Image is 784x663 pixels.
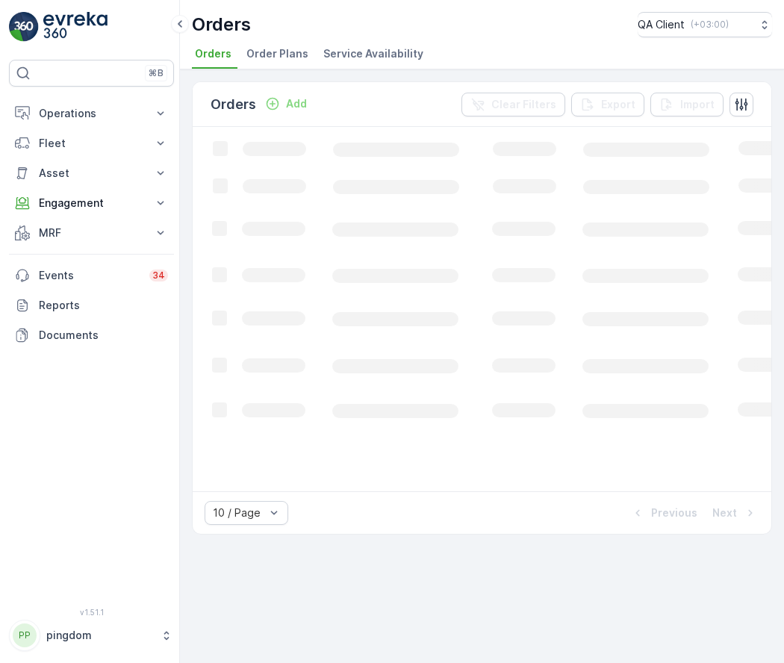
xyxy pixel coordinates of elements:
[680,97,715,112] p: Import
[39,298,168,313] p: Reports
[9,620,174,651] button: PPpingdom
[712,505,737,520] p: Next
[9,261,174,290] a: Events34
[9,158,174,188] button: Asset
[195,46,231,61] span: Orders
[39,225,144,240] p: MRF
[39,268,140,283] p: Events
[46,628,153,643] p: pingdom
[9,99,174,128] button: Operations
[638,17,685,32] p: QA Client
[259,95,313,113] button: Add
[9,12,39,42] img: logo
[39,196,144,211] p: Engagement
[39,166,144,181] p: Asset
[651,505,697,520] p: Previous
[461,93,565,116] button: Clear Filters
[149,67,164,79] p: ⌘B
[246,46,308,61] span: Order Plans
[9,188,174,218] button: Engagement
[9,608,174,617] span: v 1.51.1
[650,93,724,116] button: Import
[39,328,168,343] p: Documents
[571,93,644,116] button: Export
[601,97,635,112] p: Export
[39,106,144,121] p: Operations
[43,12,108,42] img: logo_light-DOdMpM7g.png
[9,320,174,350] a: Documents
[9,218,174,248] button: MRF
[9,290,174,320] a: Reports
[39,136,144,151] p: Fleet
[638,12,772,37] button: QA Client(+03:00)
[9,128,174,158] button: Fleet
[286,96,307,111] p: Add
[323,46,423,61] span: Service Availability
[711,504,759,522] button: Next
[491,97,556,112] p: Clear Filters
[629,504,699,522] button: Previous
[211,94,256,115] p: Orders
[152,270,165,281] p: 34
[691,19,729,31] p: ( +03:00 )
[192,13,251,37] p: Orders
[13,623,37,647] div: PP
